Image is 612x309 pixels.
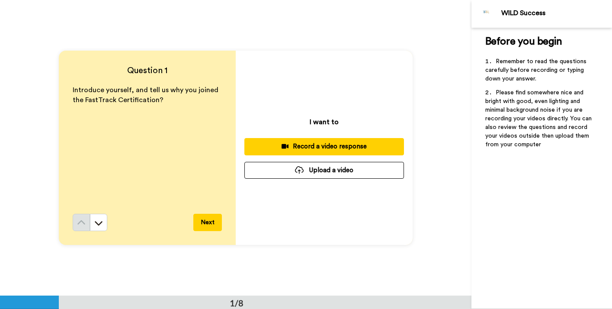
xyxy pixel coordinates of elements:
button: Upload a video [244,162,404,179]
h4: Question 1 [73,64,222,77]
p: I want to [310,117,339,127]
div: 1/8 [216,297,257,309]
span: Remember to read the questions carefully before recording or typing down your answer. [485,58,588,82]
button: Record a video response [244,138,404,155]
button: Next [193,214,222,231]
span: Please find somewhere nice and bright with good, even lighting and minimal background noise if yo... [485,90,593,148]
span: Introduce yourself, and tell us why you joined the FastTrack Certification? [73,87,220,103]
div: Record a video response [251,142,397,151]
span: Before you begin [485,36,562,47]
div: WILD Success [501,9,612,17]
img: Profile Image [476,3,497,24]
